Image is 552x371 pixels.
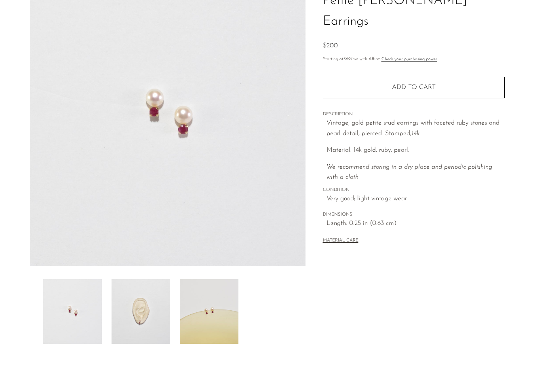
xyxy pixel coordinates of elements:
[327,164,492,181] i: We recommend storing in a dry place and periodic polishing with a cloth.
[43,279,102,344] img: Petite Ruby Pearl Earrings
[323,77,505,98] button: Add to cart
[323,238,358,244] button: MATERIAL CARE
[327,118,505,139] p: Vintage, gold petite stud earrings with faceted ruby stones and pearl detail, pierced. Stamped,
[323,111,505,118] span: DESCRIPTION
[112,279,170,344] img: Petite Ruby Pearl Earrings
[381,57,437,61] a: Check your purchasing power - Learn more about Affirm Financing (opens in modal)
[327,145,505,156] p: Material: 14k gold, ruby, pearl.
[343,57,351,61] span: $69
[180,279,238,344] img: Petite Ruby Pearl Earrings
[392,84,436,91] span: Add to cart
[323,42,338,49] span: $200
[411,130,421,137] em: 14k.
[323,187,505,194] span: CONDITION
[327,218,505,229] span: Length: 0.25 in (0.63 cm)
[327,194,505,204] span: Very good; light vintage wear.
[323,211,505,218] span: DIMENSIONS
[323,56,505,63] p: Starting at /mo with Affirm.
